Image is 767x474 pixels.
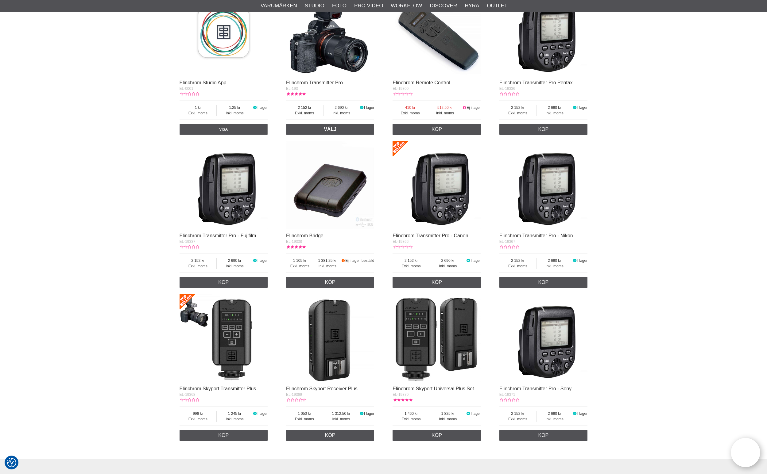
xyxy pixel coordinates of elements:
[180,430,268,441] a: Köp
[499,294,588,382] img: Elinchrom Transmitter Pro - Sony
[286,430,374,441] a: Köp
[286,105,323,110] span: 2 152
[499,86,515,91] span: EL-19336
[393,91,412,97] div: Kundbetyg: 0
[499,244,519,250] div: Kundbetyg: 0
[180,80,227,85] a: Elinchrom Studio App
[286,258,314,263] span: 1 105
[499,430,588,441] a: Köp
[393,277,481,288] a: Köp
[499,397,519,403] div: Kundbetyg: 0
[286,411,323,416] span: 1 050
[487,2,507,10] a: Outlet
[393,386,474,391] a: Elinchrom Skyport Universal Plus Set
[180,258,217,263] span: 2 152
[258,258,268,263] span: I lager
[217,416,253,422] span: Inkl. moms
[253,411,258,416] i: I lager
[180,124,268,135] a: Visa
[7,458,16,467] img: Revisit consent button
[393,86,409,91] span: EL-19300
[286,392,302,397] span: EL-19369
[465,2,479,10] a: Hyra
[305,2,324,10] a: Studio
[286,233,323,238] a: Elinchrom Bridge
[286,263,314,269] span: Exkl. moms
[180,386,256,391] a: Elinchrom Skyport Transmitter Plus
[258,411,268,416] span: I lager
[499,124,588,135] a: Köp
[323,416,359,422] span: Inkl. moms
[467,105,481,110] span: Ej i lager
[180,392,196,397] span: EL-19368
[393,80,450,85] a: Elinchrom Remote Control
[217,105,253,110] span: 1.25
[286,244,306,250] div: Kundbetyg: 5.00
[180,263,217,269] span: Exkl. moms
[428,110,462,116] span: Inkl. moms
[499,80,573,85] a: Elinchrom Transmitter Pro Pentax
[180,239,196,244] span: EL-19337
[286,80,343,85] a: Elinchrom Transmitter Pro
[537,263,572,269] span: Inkl. moms
[499,277,588,288] a: Köp
[393,397,412,403] div: Kundbetyg: 5.00
[499,263,537,269] span: Exkl. moms
[345,258,374,263] span: Ej i lager, beställd
[430,2,457,10] a: Discover
[537,105,572,110] span: 2 690
[180,397,199,403] div: Kundbetyg: 0
[499,141,588,229] img: Elinchrom Transmitter Pro - Nikon
[253,105,258,110] i: I lager
[499,105,537,110] span: 2 152
[393,294,481,382] img: Elinchrom Skyport Universal Plus Set
[286,386,358,391] a: Elinchrom Skyport Receiver Plus
[499,233,573,238] a: Elinchrom Transmitter Pro - Nikon
[359,411,364,416] i: I lager
[430,411,466,416] span: 1 825
[180,86,193,91] span: EL-0001
[314,258,341,263] span: 1 381.25
[217,263,253,269] span: Inkl. moms
[332,2,347,10] a: Foto
[286,86,298,91] span: EL-193
[572,258,577,263] i: I lager
[393,258,430,263] span: 2 152
[364,105,374,110] span: I lager
[180,105,217,110] span: 1
[286,294,374,382] img: Elinchrom Skyport Receiver Plus
[286,239,302,244] span: EL-19338
[180,110,217,116] span: Exkl. moms
[217,110,253,116] span: Inkl. moms
[393,392,409,397] span: EL-19370
[258,105,268,110] span: I lager
[217,411,253,416] span: 1 245
[364,411,374,416] span: I lager
[217,258,253,263] span: 2 690
[393,105,428,110] span: 410
[393,244,412,250] div: Kundbetyg: 0
[430,263,466,269] span: Inkl. moms
[253,258,258,263] i: I lager
[462,105,467,110] i: Ej i lager
[393,233,468,238] a: Elinchrom Transmitter Pro - Canon
[180,141,268,229] img: Elinchrom Transmitter Pro - Fujifilm
[323,411,359,416] span: 1 312.50
[180,233,256,238] a: Elinchrom Transmitter Pro - Fujifilm
[314,263,341,269] span: Inkl. moms
[323,110,359,116] span: Inkl. moms
[499,110,537,116] span: Exkl. moms
[180,294,268,382] img: Elinchrom Skyport Transmitter Plus
[180,411,217,416] span: 996
[393,411,430,416] span: 1 460
[286,416,323,422] span: Exkl. moms
[286,141,374,229] img: Elinchrom Bridge
[466,258,471,263] i: I lager
[499,239,515,244] span: EL-19367
[499,416,537,422] span: Exkl. moms
[499,91,519,97] div: Kundbetyg: 0
[261,2,297,10] a: Varumärken
[180,416,217,422] span: Exkl. moms
[572,411,577,416] i: I lager
[537,110,572,116] span: Inkl. moms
